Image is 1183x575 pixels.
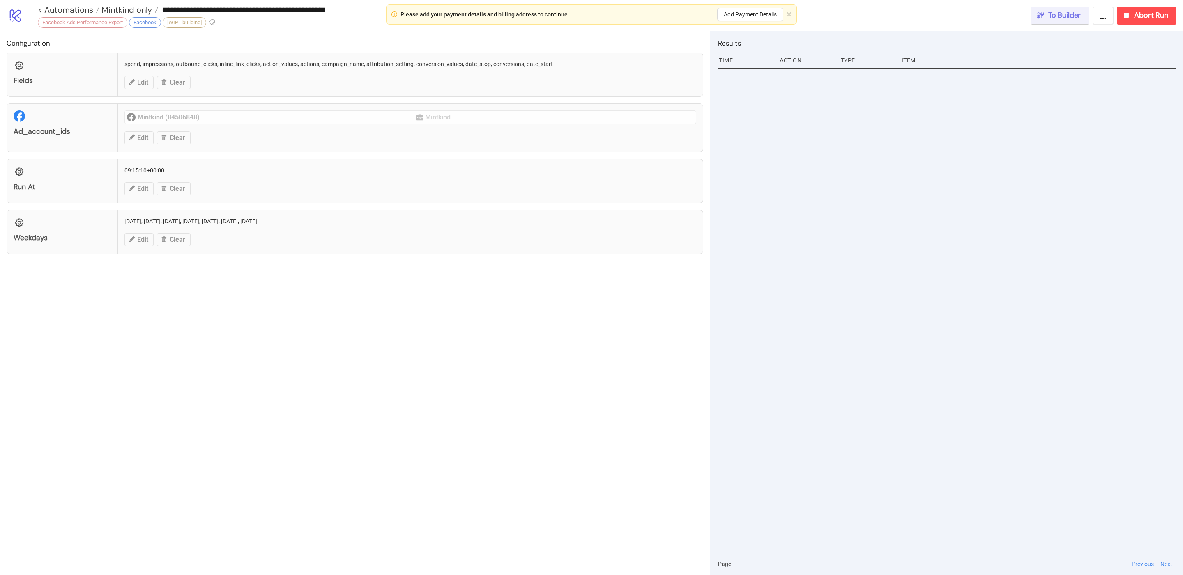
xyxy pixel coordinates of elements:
[787,12,792,17] button: close
[718,38,1176,48] h2: Results
[901,53,1176,68] div: Item
[99,5,152,15] span: Mintkind only
[718,53,773,68] div: Time
[1129,559,1156,568] button: Previous
[779,53,834,68] div: Action
[38,17,127,28] div: Facebook Ads Performance Export
[163,17,206,28] div: [WIP - building]
[99,6,158,14] a: Mintkind only
[1158,559,1175,568] button: Next
[400,10,569,19] div: Please add your payment details and billing address to continue.
[7,38,703,48] h2: Configuration
[717,8,783,21] button: Add Payment Details
[718,559,731,568] span: Page
[391,11,397,17] span: exclamation-circle
[1048,11,1081,20] span: To Builder
[1134,11,1168,20] span: Abort Run
[129,17,161,28] div: Facebook
[1031,7,1090,25] button: To Builder
[1117,7,1176,25] button: Abort Run
[38,6,99,14] a: < Automations
[840,53,895,68] div: Type
[724,11,777,18] span: Add Payment Details
[1093,7,1114,25] button: ...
